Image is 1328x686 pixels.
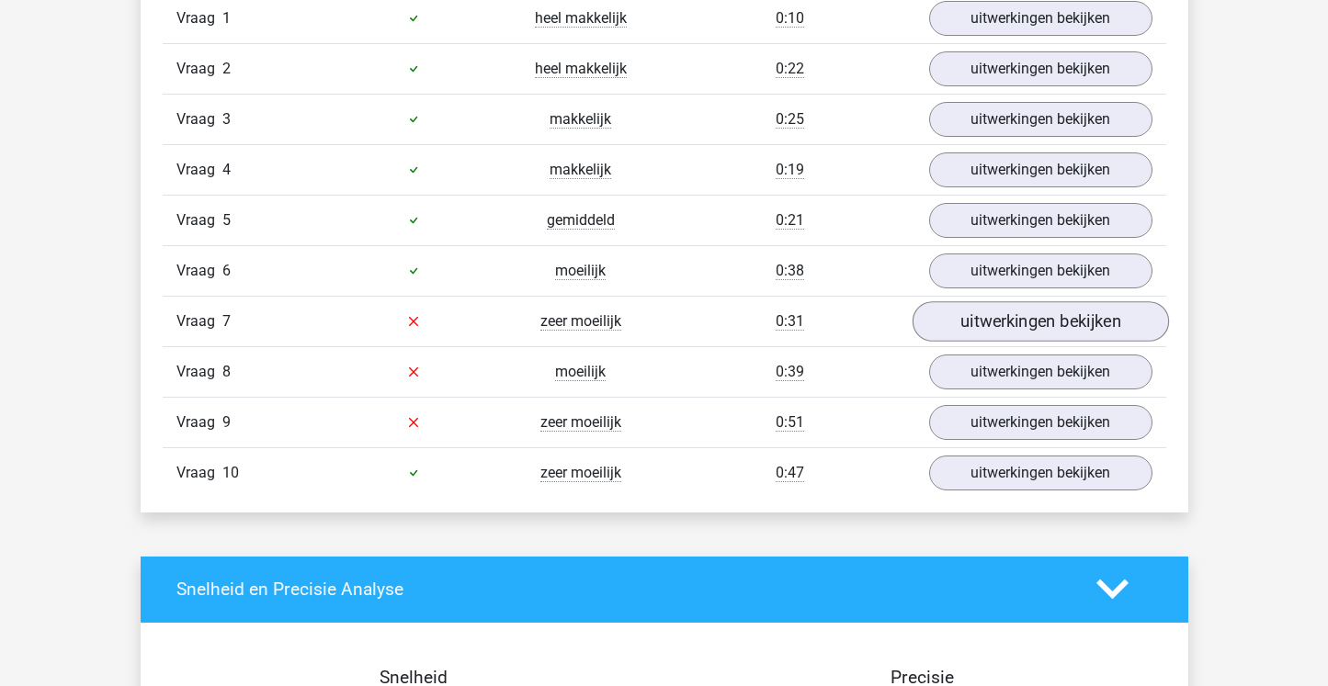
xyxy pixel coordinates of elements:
[550,161,611,179] span: makkelijk
[776,413,804,432] span: 0:51
[176,108,222,130] span: Vraag
[776,312,804,331] span: 0:31
[776,464,804,482] span: 0:47
[776,60,804,78] span: 0:22
[176,579,1069,600] h4: Snelheid en Precisie Analyse
[222,413,231,431] span: 9
[176,462,222,484] span: Vraag
[176,361,222,383] span: Vraag
[176,159,222,181] span: Vraag
[776,211,804,230] span: 0:21
[222,211,231,229] span: 5
[222,60,231,77] span: 2
[912,301,1168,342] a: uitwerkingen bekijken
[550,110,611,129] span: makkelijk
[176,7,222,29] span: Vraag
[176,310,222,332] span: Vraag
[555,262,606,280] span: moeilijk
[222,110,231,128] span: 3
[540,413,621,432] span: zeer moeilijk
[929,102,1152,137] a: uitwerkingen bekijken
[535,9,627,28] span: heel makkelijk
[222,9,231,27] span: 1
[929,354,1152,389] a: uitwerkingen bekijken
[929,1,1152,36] a: uitwerkingen bekijken
[222,161,231,178] span: 4
[929,51,1152,86] a: uitwerkingen bekijken
[776,110,804,129] span: 0:25
[929,253,1152,288] a: uitwerkingen bekijken
[776,161,804,179] span: 0:19
[929,405,1152,440] a: uitwerkingen bekijken
[176,260,222,282] span: Vraag
[776,262,804,280] span: 0:38
[540,312,621,331] span: zeer moeilijk
[776,9,804,28] span: 0:10
[222,363,231,380] span: 8
[540,464,621,482] span: zeer moeilijk
[547,211,615,230] span: gemiddeld
[222,312,231,330] span: 7
[222,262,231,279] span: 6
[222,464,239,481] span: 10
[929,455,1152,490] a: uitwerkingen bekijken
[535,60,627,78] span: heel makkelijk
[929,203,1152,238] a: uitwerkingen bekijken
[555,363,606,381] span: moeilijk
[176,58,222,80] span: Vraag
[176,411,222,433] span: Vraag
[776,363,804,381] span: 0:39
[176,209,222,231] span: Vraag
[929,152,1152,187] a: uitwerkingen bekijken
